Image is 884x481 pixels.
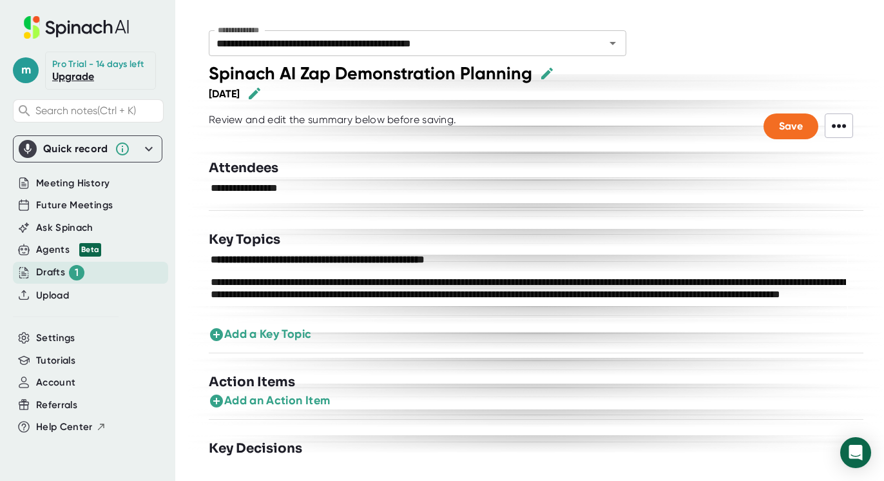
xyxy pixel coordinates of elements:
[36,398,77,413] button: Referrals
[36,265,84,280] button: Drafts 1
[36,288,69,303] button: Upload
[209,159,278,178] h3: Attendees
[604,34,622,52] button: Open
[779,120,803,132] span: Save
[764,113,818,139] button: Save
[209,439,302,458] h3: Key Decisions
[209,230,280,250] h3: Key Topics
[209,113,456,139] div: Review and edit the summary below before saving.
[825,113,853,138] span: •••
[36,375,75,390] button: Account
[52,70,94,83] a: Upgrade
[43,142,108,155] div: Quick record
[840,437,871,468] div: Open Intercom Messenger
[36,353,75,368] button: Tutorials
[36,265,84,280] div: Drafts
[209,63,532,84] div: Spinach AI Zap Demonstration Planning
[209,326,311,343] button: Add a Key Topic
[209,373,295,392] h3: Action Items
[69,265,84,280] div: 1
[52,59,144,70] div: Pro Trial - 14 days left
[209,392,330,409] button: Add an Action Item
[36,420,93,435] span: Help Center
[36,221,93,235] button: Ask Spinach
[36,176,110,191] button: Meeting History
[13,57,39,83] span: m
[35,104,136,117] span: Search notes (Ctrl + K)
[36,242,101,257] div: Agents
[36,242,101,257] button: Agents Beta
[36,198,113,213] button: Future Meetings
[79,243,101,257] div: Beta
[19,136,157,162] div: Quick record
[36,331,75,346] button: Settings
[36,420,106,435] button: Help Center
[209,88,240,100] div: [DATE]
